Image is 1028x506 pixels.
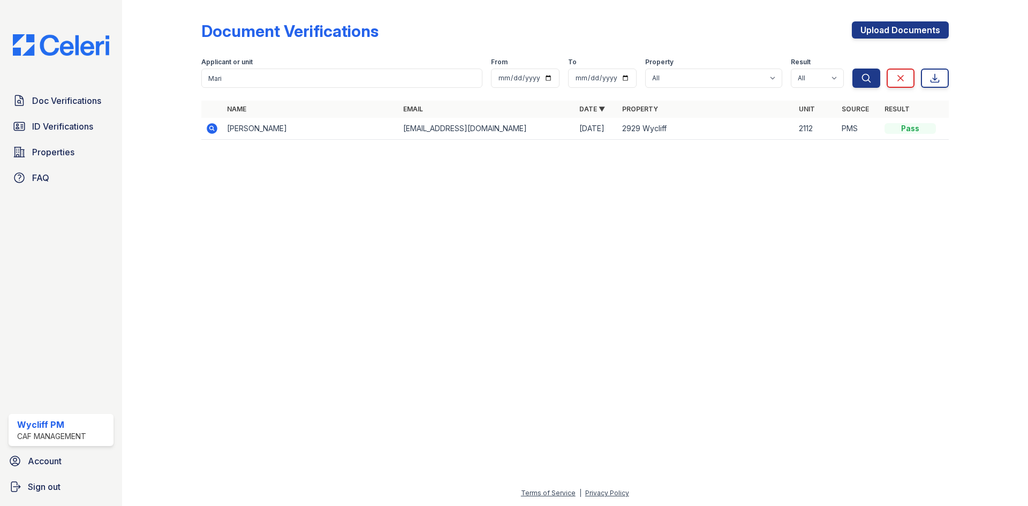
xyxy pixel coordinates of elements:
[842,105,869,113] a: Source
[32,146,74,158] span: Properties
[17,431,86,442] div: CAF Management
[645,58,674,66] label: Property
[885,123,936,134] div: Pass
[491,58,508,66] label: From
[585,489,629,497] a: Privacy Policy
[32,171,49,184] span: FAQ
[579,105,605,113] a: Date ▼
[32,120,93,133] span: ID Verifications
[201,21,379,41] div: Document Verifications
[9,90,114,111] a: Doc Verifications
[32,94,101,107] span: Doc Verifications
[28,480,61,493] span: Sign out
[9,141,114,163] a: Properties
[885,105,910,113] a: Result
[9,116,114,137] a: ID Verifications
[4,476,118,497] a: Sign out
[618,118,794,140] td: 2929 Wycliff
[4,34,118,56] img: CE_Logo_Blue-a8612792a0a2168367f1c8372b55b34899dd931a85d93a1a3d3e32e68fde9ad4.png
[403,105,423,113] a: Email
[201,58,253,66] label: Applicant or unit
[4,450,118,472] a: Account
[795,118,837,140] td: 2112
[201,69,482,88] input: Search by name, email, or unit number
[852,21,949,39] a: Upload Documents
[227,105,246,113] a: Name
[568,58,577,66] label: To
[17,418,86,431] div: Wycliff PM
[521,489,576,497] a: Terms of Service
[791,58,811,66] label: Result
[9,167,114,188] a: FAQ
[622,105,658,113] a: Property
[28,455,62,467] span: Account
[223,118,399,140] td: [PERSON_NAME]
[575,118,618,140] td: [DATE]
[799,105,815,113] a: Unit
[579,489,581,497] div: |
[399,118,575,140] td: [EMAIL_ADDRESS][DOMAIN_NAME]
[837,118,880,140] td: PMS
